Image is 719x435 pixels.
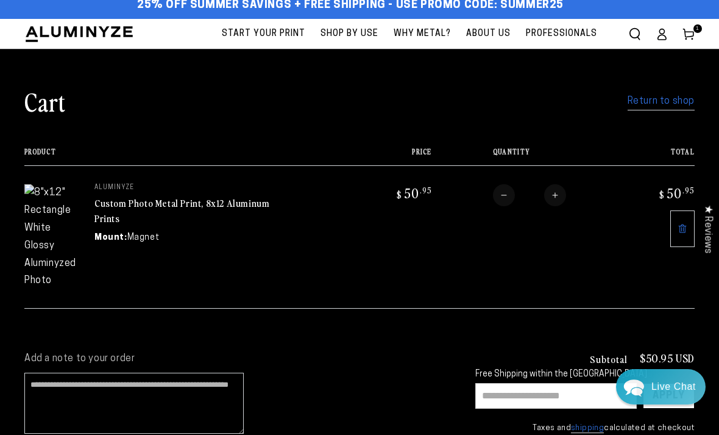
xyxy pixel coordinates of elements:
dt: Mount: [94,231,127,244]
p: $50.95 USD [640,353,695,364]
span: $ [659,189,665,201]
a: About Us [460,19,517,49]
a: Remove 8"x12" Rectangle White Glossy Aluminyzed Photo [670,210,695,247]
p: aluminyze [94,184,277,192]
th: Product [24,148,355,165]
span: About Us [466,26,511,41]
img: John [114,18,146,50]
bdi: 50 [657,184,695,201]
a: Return to shop [628,93,695,110]
img: Aluminyze [24,25,134,43]
span: Re:amaze [130,302,165,311]
img: Marie J [88,18,120,50]
div: Contact Us Directly [651,369,696,404]
div: Click to open Judge.me floating reviews tab [696,195,719,263]
span: We run on [93,304,165,311]
a: Shop By Use [314,19,384,49]
span: Professionals [526,26,597,41]
sup: .95 [682,185,695,195]
dd: Magnet [127,231,160,244]
bdi: 50 [395,184,432,201]
span: Shop By Use [321,26,378,41]
small: Taxes and calculated at checkout [475,422,695,434]
a: shipping [571,424,604,433]
a: Professionals [520,19,603,49]
h3: Subtotal [590,354,628,364]
span: Away until [DATE] [91,61,167,70]
th: Price [355,148,432,165]
sup: .95 [420,185,432,195]
span: $ [397,189,402,201]
input: Quantity for Custom Photo Metal Print, 8x12 Aluminum Prints [515,184,544,206]
span: Why Metal? [394,26,451,41]
a: Leave A Message [80,322,179,342]
img: 8"x12" Rectangle White Glossy Aluminyzed Photo [24,184,76,290]
div: Chat widget toggle [616,369,706,404]
th: Quantity [432,148,618,165]
label: Add a note to your order [24,353,451,365]
span: 1 [696,24,700,33]
a: Why Metal? [388,19,457,49]
div: Free Shipping within the [GEOGRAPHIC_DATA] [475,370,695,380]
img: Helga [140,18,171,50]
h1: Cart [24,85,66,117]
summary: Search our site [622,21,648,48]
span: Start Your Print [222,26,305,41]
a: Custom Photo Metal Print, 8x12 Aluminum Prints [94,196,269,225]
a: Start Your Print [216,19,311,49]
th: Total [618,148,695,165]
